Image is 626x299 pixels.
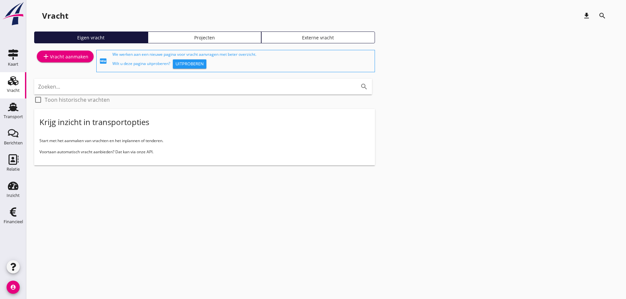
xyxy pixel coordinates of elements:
[7,88,20,93] div: Vracht
[151,34,259,41] div: Projecten
[173,59,206,69] button: Uitproberen
[38,81,350,92] input: Zoeken...
[34,32,148,43] a: Eigen vracht
[7,281,20,294] i: account_circle
[261,32,375,43] a: Externe vracht
[4,141,23,145] div: Berichten
[360,83,368,91] i: search
[4,115,23,119] div: Transport
[39,117,149,127] div: Krijg inzicht in transportopties
[148,32,262,43] a: Projecten
[583,12,591,20] i: download
[7,167,20,171] div: Relatie
[175,61,204,67] div: Uitproberen
[42,53,50,60] i: add
[42,53,88,60] div: Vracht aanmaken
[112,52,372,71] div: We werken aan een nieuwe pagina voor vracht aanvragen met beter overzicht. Wilt u deze pagina uit...
[39,149,370,155] p: Voortaan automatisch vracht aanbieden? Dat kan via onze API.
[7,193,20,198] div: Inzicht
[264,34,372,41] div: Externe vracht
[37,51,94,62] a: Vracht aanmaken
[42,11,68,21] div: Vracht
[8,62,18,66] div: Kaart
[39,138,370,144] p: Start met het aanmaken van vrachten en het inplannen of tenderen.
[99,57,107,65] i: fiber_new
[45,96,110,103] label: Toon historische vrachten
[37,34,145,41] div: Eigen vracht
[598,12,606,20] i: search
[4,220,23,224] div: Financieel
[1,2,25,26] img: logo-small.a267ee39.svg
